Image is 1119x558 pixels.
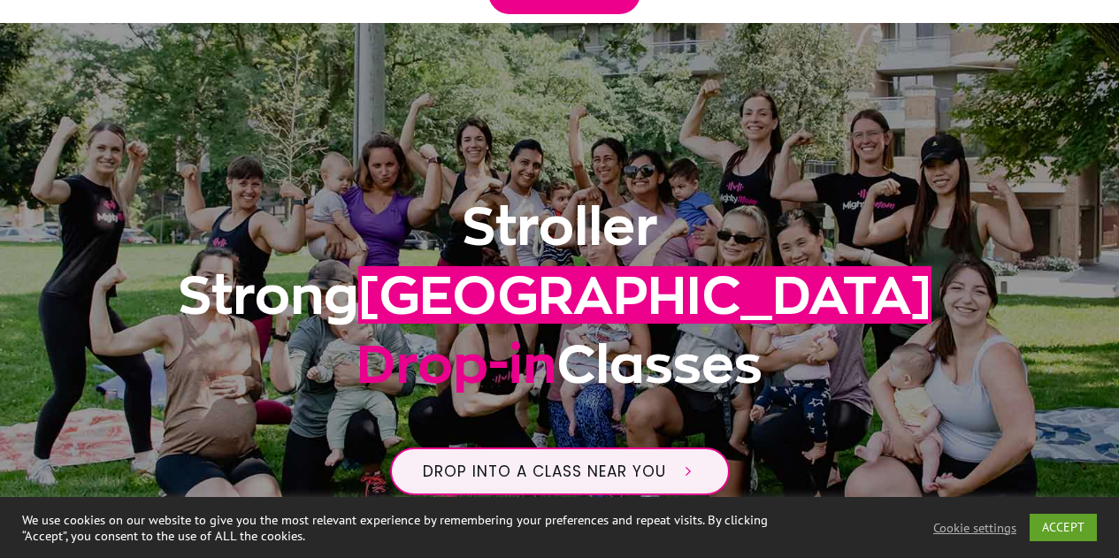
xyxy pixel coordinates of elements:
[1030,514,1097,541] a: ACCEPT
[933,520,1016,536] a: Cookie settings
[83,192,1037,420] h1: Stroller Strong Classes
[22,512,775,544] div: We use cookies on our website to give you the most relevant experience by remembering your prefer...
[358,266,931,324] span: [GEOGRAPHIC_DATA]
[423,461,666,482] span: Drop into a class near you
[390,447,730,495] a: Drop into a class near you
[356,335,556,393] span: Drop-in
